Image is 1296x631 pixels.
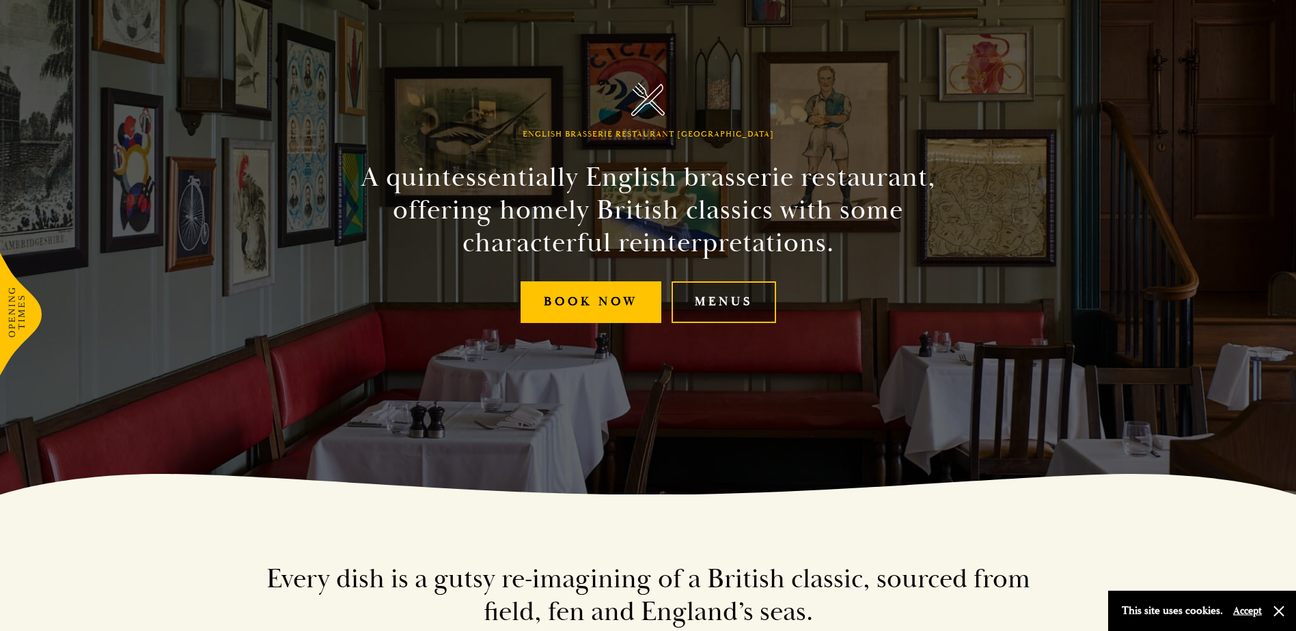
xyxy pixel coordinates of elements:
[631,83,665,116] img: Parker's Tavern Brasserie Cambridge
[337,161,960,260] h2: A quintessentially English brasserie restaurant, offering homely British classics with some chara...
[1122,601,1223,621] p: This site uses cookies.
[1233,604,1262,617] button: Accept
[672,281,776,323] a: Menus
[1272,604,1286,618] button: Close and accept
[523,130,774,139] h1: English Brasserie Restaurant [GEOGRAPHIC_DATA]
[521,281,661,323] a: Book Now
[259,563,1038,628] h2: Every dish is a gutsy re-imagining of a British classic, sourced from field, fen and England’s seas.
